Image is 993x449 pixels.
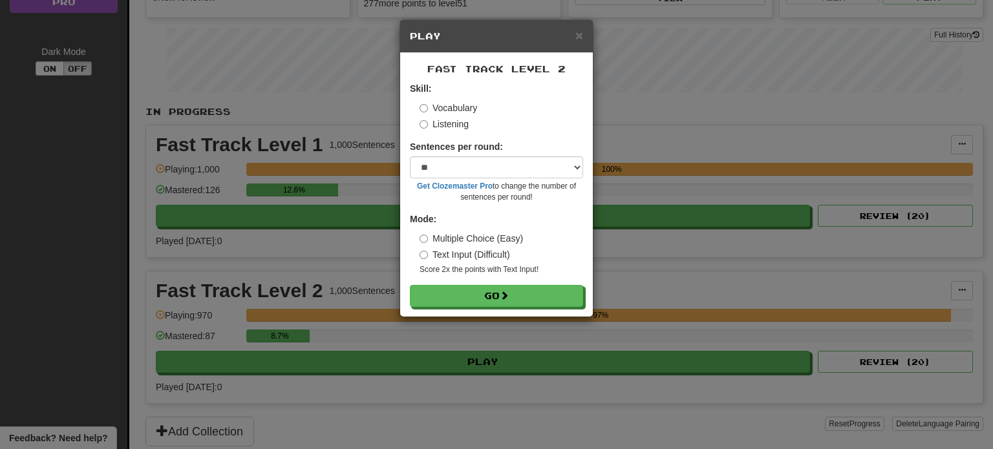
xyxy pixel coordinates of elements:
[410,30,583,43] h5: Play
[575,28,583,43] span: ×
[410,140,503,153] label: Sentences per round:
[427,63,566,74] span: Fast Track Level 2
[420,120,428,129] input: Listening
[420,101,477,114] label: Vocabulary
[410,83,431,94] strong: Skill:
[420,232,523,245] label: Multiple Choice (Easy)
[575,28,583,42] button: Close
[410,181,583,203] small: to change the number of sentences per round!
[417,182,493,191] a: Get Clozemaster Pro
[410,285,583,307] button: Go
[420,264,583,275] small: Score 2x the points with Text Input !
[420,248,510,261] label: Text Input (Difficult)
[420,104,428,112] input: Vocabulary
[420,235,428,243] input: Multiple Choice (Easy)
[420,118,469,131] label: Listening
[410,214,436,224] strong: Mode:
[420,251,428,259] input: Text Input (Difficult)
